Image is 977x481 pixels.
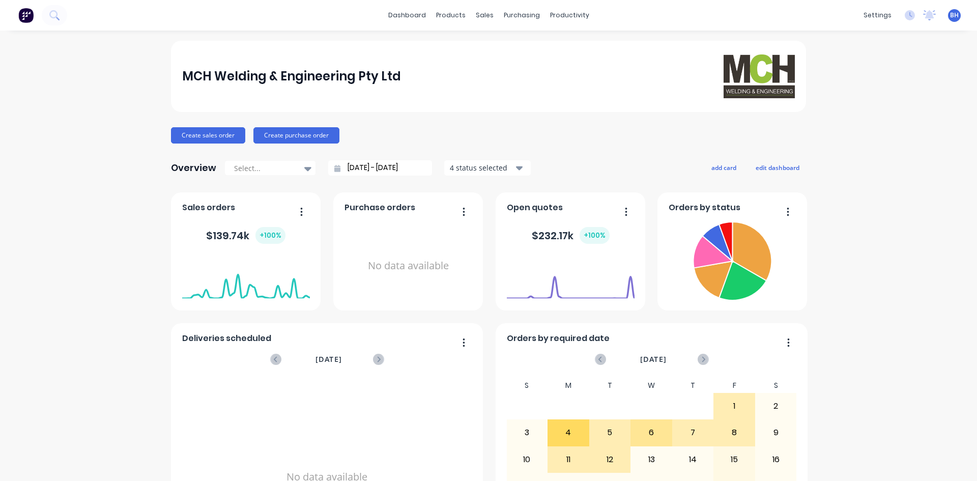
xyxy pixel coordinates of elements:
[383,8,431,23] a: dashboard
[755,378,797,393] div: S
[344,218,472,314] div: No data available
[714,447,755,472] div: 15
[640,354,667,365] span: [DATE]
[444,160,531,176] button: 4 status selected
[672,378,714,393] div: T
[673,447,713,472] div: 14
[858,8,897,23] div: settings
[507,420,548,445] div: 3
[950,11,959,20] span: BH
[756,447,796,472] div: 16
[724,54,795,98] img: MCH Welding & Engineering Pty Ltd
[756,420,796,445] div: 9
[673,420,713,445] div: 7
[532,227,610,244] div: $ 232.17k
[630,378,672,393] div: W
[507,447,548,472] div: 10
[631,447,672,472] div: 13
[590,420,630,445] div: 5
[471,8,499,23] div: sales
[548,447,589,472] div: 11
[206,227,285,244] div: $ 139.74k
[499,8,545,23] div: purchasing
[590,447,630,472] div: 12
[705,161,743,174] button: add card
[507,202,563,214] span: Open quotes
[450,162,514,173] div: 4 status selected
[548,420,589,445] div: 4
[255,227,285,244] div: + 100 %
[171,158,216,178] div: Overview
[182,202,235,214] span: Sales orders
[344,202,415,214] span: Purchase orders
[431,8,471,23] div: products
[18,8,34,23] img: Factory
[545,8,594,23] div: productivity
[171,127,245,144] button: Create sales order
[756,393,796,419] div: 2
[548,378,589,393] div: M
[182,66,401,87] div: MCH Welding & Engineering Pty Ltd
[253,127,339,144] button: Create purchase order
[714,420,755,445] div: 8
[506,378,548,393] div: S
[713,378,755,393] div: F
[589,378,631,393] div: T
[669,202,740,214] span: Orders by status
[749,161,806,174] button: edit dashboard
[580,227,610,244] div: + 100 %
[315,354,342,365] span: [DATE]
[714,393,755,419] div: 1
[631,420,672,445] div: 6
